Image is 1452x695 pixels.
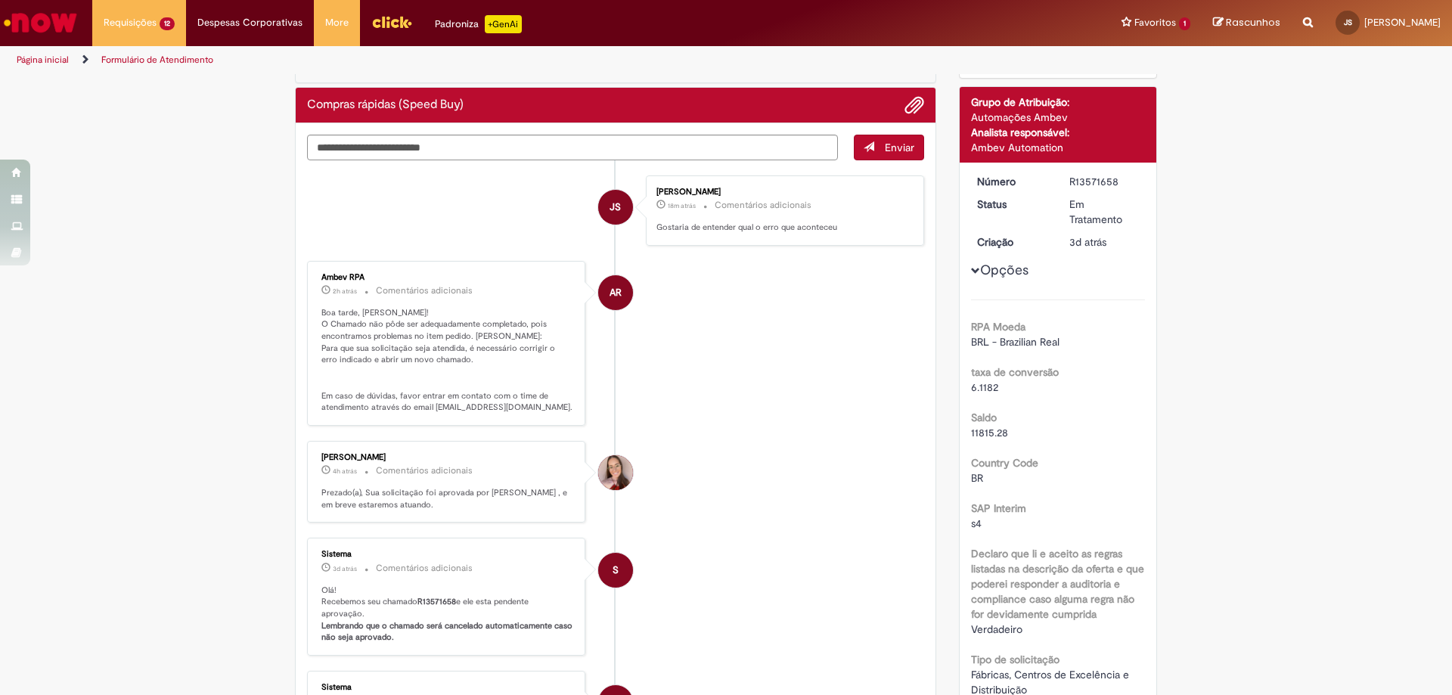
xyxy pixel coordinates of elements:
dt: Status [966,197,1059,212]
span: Favoritos [1134,15,1176,30]
time: 26/09/2025 16:35:18 [333,564,357,573]
a: Rascunhos [1213,16,1280,30]
span: 3d atrás [333,564,357,573]
p: Boa tarde, [PERSON_NAME]! O Chamado não pôde ser adequadamente completado, pois encontramos probl... [321,307,573,414]
time: 26/09/2025 16:35:05 [1069,235,1106,249]
div: Padroniza [435,15,522,33]
img: ServiceNow [2,8,79,38]
span: Rascunhos [1226,15,1280,29]
b: Saldo [971,411,997,424]
div: Ambev RPA [598,275,633,310]
span: 2h atrás [333,287,357,296]
b: taxa de conversão [971,365,1059,379]
b: Declaro que li e aceito as regras listadas na descrição da oferta e que poderei responder a audit... [971,547,1144,621]
div: Sistema [321,550,573,559]
b: Tipo de solicitação [971,653,1060,666]
span: BRL - Brazilian Real [971,335,1060,349]
span: 12 [160,17,175,30]
h2: Compras rápidas (Speed Buy) Histórico de tíquete [307,98,464,112]
div: Ambev Automation [971,140,1146,155]
time: 29/09/2025 10:54:41 [333,467,357,476]
span: Verdadeiro [971,622,1022,636]
time: 29/09/2025 12:16:27 [333,287,357,296]
span: Requisições [104,15,157,30]
button: Enviar [854,135,924,160]
span: s4 [971,517,982,530]
div: Grupo de Atribuição: [971,95,1146,110]
span: JS [1344,17,1352,27]
b: RPA Moeda [971,320,1025,334]
p: Gostaria de entender qual o erro que aconteceu [656,222,908,234]
div: [PERSON_NAME] [321,453,573,462]
img: click_logo_yellow_360x200.png [371,11,412,33]
div: R13571658 [1069,174,1140,189]
span: [PERSON_NAME] [1364,16,1441,29]
span: Despesas Corporativas [197,15,302,30]
small: Comentários adicionais [376,464,473,477]
dt: Número [966,174,1059,189]
div: Analista responsável: [971,125,1146,140]
b: SAP Interim [971,501,1026,515]
div: System [598,553,633,588]
b: Lembrando que o chamado será cancelado automaticamente caso não seja aprovado. [321,620,575,644]
div: Joao Pedro Hermann Sensi [598,190,633,225]
p: Olá! Recebemos seu chamado e ele esta pendente aprovação. [321,585,573,644]
small: Comentários adicionais [376,284,473,297]
div: Automações Ambev [971,110,1146,125]
div: Em Tratamento [1069,197,1140,227]
div: 26/09/2025 16:35:05 [1069,234,1140,250]
div: [PERSON_NAME] [656,188,908,197]
span: 4h atrás [333,467,357,476]
p: +GenAi [485,15,522,33]
small: Comentários adicionais [715,199,811,212]
textarea: Digite sua mensagem aqui... [307,135,838,160]
ul: Trilhas de página [11,46,957,74]
span: 11815.28 [971,426,1008,439]
dt: Criação [966,234,1059,250]
small: Comentários adicionais [376,562,473,575]
p: Prezado(a), Sua solicitação foi aprovada por [PERSON_NAME] , e em breve estaremos atuando. [321,487,573,510]
span: S [613,552,619,588]
b: Country Code [971,456,1038,470]
span: 3d atrás [1069,235,1106,249]
time: 29/09/2025 14:18:35 [668,201,696,210]
span: 6.1182 [971,380,998,394]
span: 1 [1179,17,1190,30]
span: 18m atrás [668,201,696,210]
a: Formulário de Atendimento [101,54,213,66]
div: Sistema [321,683,573,692]
span: Enviar [885,141,914,154]
b: R13571658 [417,596,456,607]
div: Ambev RPA [321,273,573,282]
span: More [325,15,349,30]
button: Adicionar anexos [904,95,924,115]
div: Eduarda Duz Lira [598,455,633,490]
span: BR [971,471,983,485]
a: Página inicial [17,54,69,66]
span: JS [610,189,621,225]
span: AR [610,275,622,311]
